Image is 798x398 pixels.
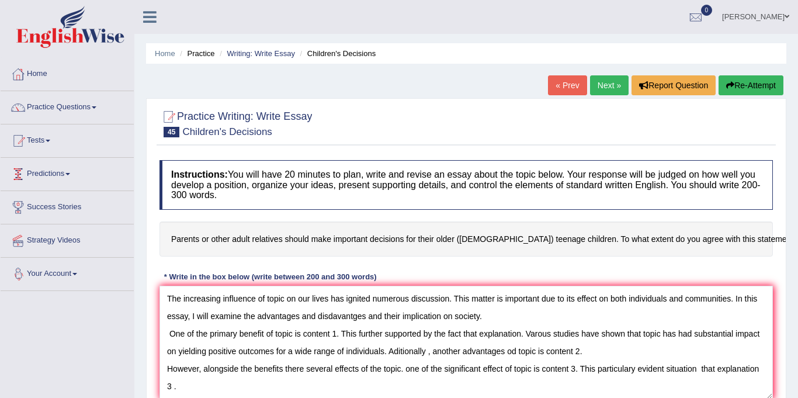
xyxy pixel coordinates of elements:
li: Practice [177,48,214,59]
a: Practice Questions [1,91,134,120]
button: Report Question [632,75,716,95]
small: Children's Decisions [182,126,272,137]
h4: You will have 20 minutes to plan, write and revise an essay about the topic below. Your response ... [159,160,773,210]
b: Instructions: [171,169,228,179]
a: Predictions [1,158,134,187]
span: 45 [164,127,179,137]
h4: Parents or other adult relatives should make important decisions for their older ([DEMOGRAPHIC_DA... [159,222,773,257]
a: Your Account [1,258,134,287]
div: * Write in the box below (write between 200 and 300 words) [159,271,381,282]
a: « Prev [548,75,587,95]
a: Home [1,58,134,87]
li: Children's Decisions [297,48,376,59]
a: Home [155,49,175,58]
a: Success Stories [1,191,134,220]
a: Tests [1,124,134,154]
button: Re-Attempt [719,75,783,95]
a: Strategy Videos [1,224,134,254]
span: 0 [701,5,713,16]
a: Writing: Write Essay [227,49,295,58]
a: Next » [590,75,629,95]
h2: Practice Writing: Write Essay [159,108,312,137]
